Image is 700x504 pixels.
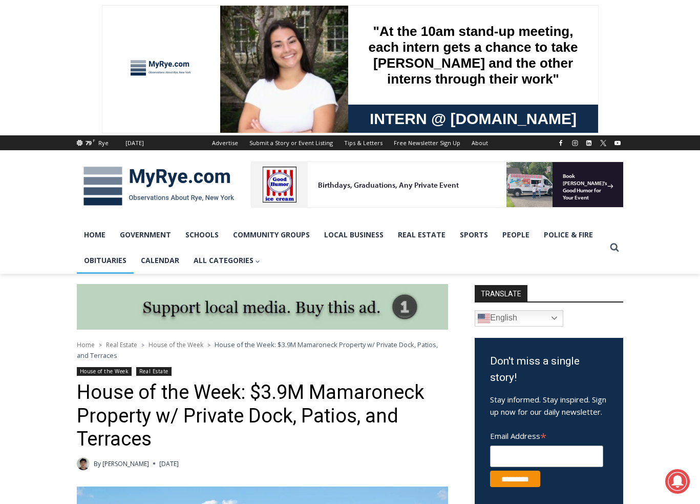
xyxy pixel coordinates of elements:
[268,102,475,125] span: Intern @ [DOMAIN_NAME]
[597,137,609,149] a: X
[77,284,448,330] img: support local media, buy this ad
[388,135,466,150] a: Free Newsletter Sign Up
[77,248,134,273] a: Obituaries
[125,138,144,148] div: [DATE]
[475,285,527,301] strong: TRANSLATE
[77,457,90,470] img: Patel, Devan - bio cropped 200x200
[102,459,149,468] a: [PERSON_NAME]
[317,222,391,248] a: Local Business
[478,312,490,325] img: en
[141,341,144,349] span: >
[611,137,624,149] a: YouTube
[186,248,268,273] button: Child menu of All Categories
[537,222,600,248] a: Police & Fire
[475,310,563,327] a: English
[391,222,453,248] a: Real Estate
[113,222,178,248] a: Government
[338,135,388,150] a: Tips & Letters
[3,106,100,145] span: Open Tues. - Sun. [PHONE_NUMBER]
[99,341,102,349] span: >
[77,340,438,359] span: House of the Week: $3.9M Mamaroneck Property w/ Private Dock, Patios, and Terraces
[94,459,101,469] span: By
[98,138,109,148] div: Rye
[244,135,338,150] a: Submit a Story or Event Listing
[226,222,317,248] a: Community Groups
[77,457,90,470] a: Author image
[77,222,605,274] nav: Primary Navigation
[605,238,624,257] button: View Search Form
[490,426,603,444] label: Email Address
[453,222,495,248] a: Sports
[490,353,608,386] h3: Don't miss a single story!
[149,340,203,349] a: House of the Week
[77,339,448,360] nav: Breadcrumbs
[206,135,494,150] nav: Secondary Navigation
[206,135,244,150] a: Advertise
[569,137,581,149] a: Instagram
[555,137,567,149] a: Facebook
[490,393,608,418] p: Stay informed. Stay inspired. Sign up now for our daily newsletter.
[178,222,226,248] a: Schools
[105,64,145,123] div: "...watching a master [PERSON_NAME] chef prepare an omakase meal is fascinating dinner theater an...
[67,18,253,28] div: Birthdays, Graduations, Any Private Event
[134,248,186,273] a: Calendar
[77,222,113,248] a: Home
[159,459,179,469] time: [DATE]
[77,159,241,213] img: MyRye.com
[246,99,496,128] a: Intern @ [DOMAIN_NAME]
[312,11,356,39] h4: Book [PERSON_NAME]'s Good Humor for Your Event
[106,340,137,349] a: Real Estate
[583,137,595,149] a: Linkedin
[77,340,95,349] a: Home
[77,367,132,376] a: House of the Week
[93,137,95,143] span: F
[466,135,494,150] a: About
[259,1,484,99] div: "At the 10am stand-up meeting, each intern gets a chance to take [PERSON_NAME] and the other inte...
[1,103,103,128] a: Open Tues. - Sun. [PHONE_NUMBER]
[304,3,370,47] a: Book [PERSON_NAME]'s Good Humor for Your Event
[207,341,210,349] span: >
[77,381,448,451] h1: House of the Week: $3.9M Mamaroneck Property w/ Private Dock, Patios, and Terraces
[495,222,537,248] a: People
[85,139,91,147] span: 79
[136,367,172,376] a: Real Estate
